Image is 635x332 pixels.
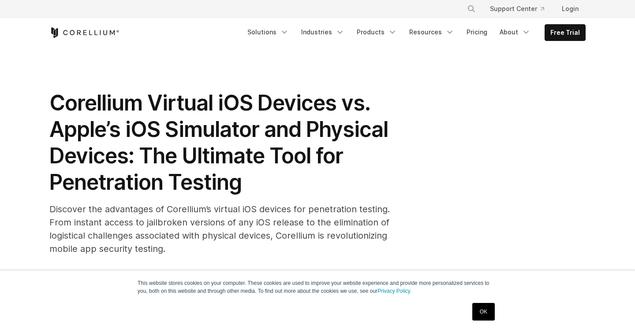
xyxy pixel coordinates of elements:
[545,25,585,41] a: Free Trial
[456,1,586,17] div: Navigation Menu
[463,1,479,17] button: Search
[296,24,350,40] a: Industries
[49,204,390,254] span: Discover the advantages of Corellium’s virtual iOS devices for penetration testing. From instant ...
[472,303,495,321] a: OK
[351,24,402,40] a: Products
[138,279,497,295] p: This website stores cookies on your computer. These cookies are used to improve your website expe...
[49,27,120,38] a: Corellium Home
[483,1,551,17] a: Support Center
[494,24,536,40] a: About
[404,24,459,40] a: Resources
[242,24,586,41] div: Navigation Menu
[49,90,388,195] span: Corellium Virtual iOS Devices vs. Apple’s iOS Simulator and Physical Devices: The Ultimate Tool f...
[461,24,493,40] a: Pricing
[555,1,586,17] a: Login
[242,24,294,40] a: Solutions
[377,288,411,294] a: Privacy Policy.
